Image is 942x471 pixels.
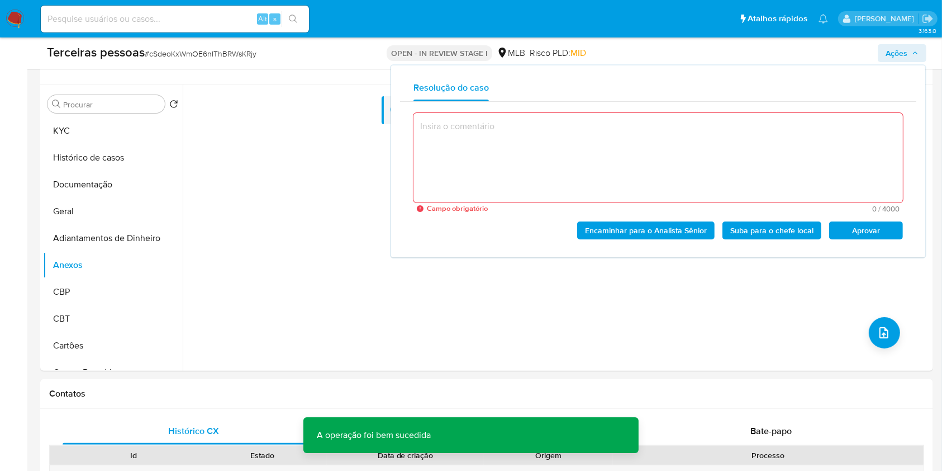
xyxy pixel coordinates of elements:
[168,425,219,437] span: Histórico CX
[621,450,916,461] div: Processo
[750,425,792,437] span: Bate-papo
[869,317,900,348] button: upload-file
[43,171,183,198] button: Documentação
[47,43,145,61] b: Terceiras pessoas
[335,450,476,461] div: Data de criação
[43,225,183,252] button: Adiantamentos de Dinheiro
[922,13,934,25] a: Sair
[43,117,183,144] button: KYC
[413,81,489,94] span: Resolução do caso
[492,450,605,461] div: Origem
[886,44,907,62] span: Ações
[43,144,183,171] button: Histórico de casos
[530,47,586,59] span: Risco PLD:
[878,44,926,62] button: Ações
[52,100,61,109] button: Procurar
[49,388,924,399] h1: Contatos
[577,222,715,239] button: Encaminhar para o Analista Sênior
[570,46,586,59] span: MID
[43,332,183,359] button: Cartões
[730,223,813,238] span: Suba para o chefe local
[497,47,525,59] div: MLB
[829,222,903,239] button: Aprovar
[41,12,309,26] input: Pesquise usuários ou casos...
[273,13,277,24] span: s
[258,13,267,24] span: Alt
[427,205,663,213] span: Campo obrigatório
[43,198,183,225] button: Geral
[77,450,191,461] div: Id
[303,417,444,453] p: A operação foi bem sucedida
[43,252,183,279] button: Anexos
[43,279,183,305] button: CBP
[206,450,320,461] div: Estado
[585,223,707,238] span: Encaminhar para o Analista Sênior
[63,100,160,110] input: Procurar
[43,359,183,386] button: Contas Bancárias
[43,305,183,332] button: CBT
[819,14,828,23] a: Notificações
[282,11,305,27] button: search-icon
[837,223,895,238] span: Aprovar
[748,13,807,25] span: Atalhos rápidos
[722,222,821,239] button: Suba para o chefe local
[855,13,918,24] p: magno.ferreira@mercadopago.com.br
[169,100,178,112] button: Retornar ao pedido padrão
[387,45,492,61] p: OPEN - IN REVIEW STAGE I
[145,48,256,59] span: # cSdeoKxWmOE6nIThBRWsKRjy
[663,205,900,213] span: Máximo de 4000 caracteres
[919,26,936,35] span: 3.163.0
